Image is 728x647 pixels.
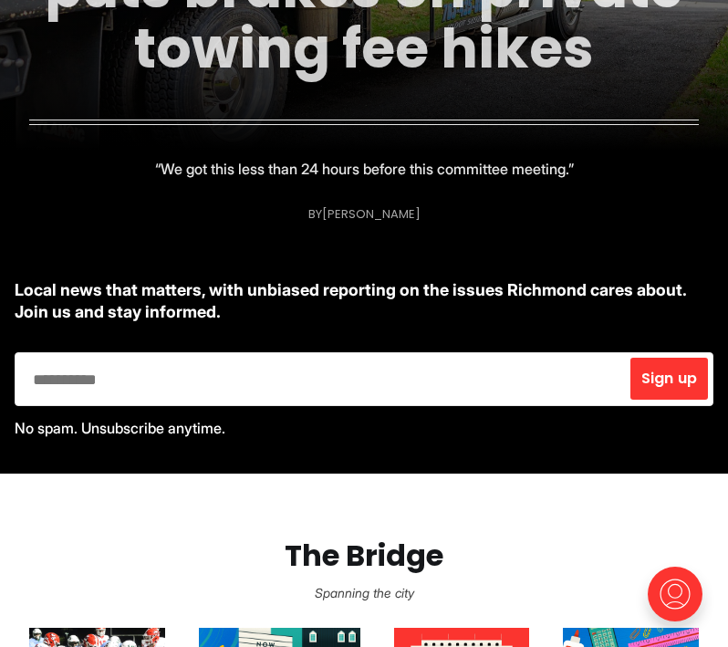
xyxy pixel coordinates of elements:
span: Sign up [641,371,697,386]
h2: The Bridge [29,539,699,573]
p: Local news that matters, with unbiased reporting on the issues Richmond cares about. Join us and ... [15,279,713,323]
a: [PERSON_NAME] [322,205,421,223]
span: No spam. Unsubscribe anytime. [15,419,225,437]
p: Spanning the city [29,580,699,606]
iframe: portal-trigger [632,558,728,647]
p: “We got this less than 24 hours before this committee meeting.” [155,156,574,182]
button: Sign up [630,358,708,400]
div: By [308,207,421,221]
